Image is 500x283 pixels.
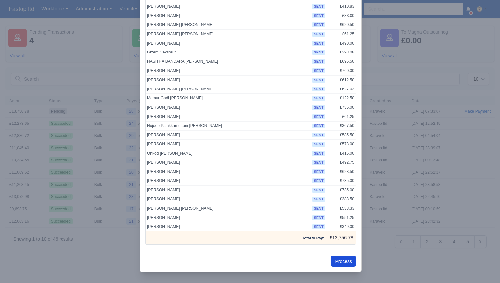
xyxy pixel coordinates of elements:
[146,140,311,149] td: [PERSON_NAME]
[146,66,311,75] td: [PERSON_NAME]
[146,11,311,20] td: [PERSON_NAME]
[327,112,356,121] td: £61.25
[312,68,325,73] span: sent
[146,29,311,39] td: [PERSON_NAME] [PERSON_NAME]
[327,186,356,195] td: £735.00
[327,158,356,167] td: £492.75
[146,112,311,121] td: [PERSON_NAME]
[146,57,311,66] td: HASITHA BANDARA [PERSON_NAME]
[146,222,311,231] td: [PERSON_NAME]
[327,222,356,231] td: £349.00
[312,224,325,229] span: sent
[312,59,325,64] span: sent
[327,94,356,103] td: £122.50
[312,96,325,101] span: sent
[327,11,356,20] td: £83.00
[327,231,356,244] td: £13,756.78
[312,41,325,46] span: sent
[312,4,325,9] span: sent
[327,66,356,75] td: £760.00
[327,176,356,186] td: £735.00
[312,105,325,110] span: sent
[312,188,325,193] span: sent
[146,20,311,29] td: [PERSON_NAME] [PERSON_NAME]
[312,160,325,165] span: sent
[312,133,325,138] span: sent
[146,186,311,195] td: [PERSON_NAME]
[312,13,325,18] span: sent
[146,48,311,57] td: Gizem Ceksorut
[302,236,324,240] strong: Total to Pay:
[327,103,356,112] td: £735.00
[312,142,325,147] span: sent
[146,158,311,167] td: [PERSON_NAME]
[312,178,325,183] span: sent
[312,215,325,220] span: sent
[146,94,311,103] td: Mamur Gadi [PERSON_NAME]
[327,195,356,204] td: £383.50
[146,213,311,222] td: [PERSON_NAME]
[146,204,311,213] td: [PERSON_NAME] [PERSON_NAME]
[312,124,325,128] span: sent
[312,22,325,27] span: sent
[327,204,356,213] td: £533.33
[312,50,325,55] span: sent
[312,78,325,83] span: sent
[331,256,356,267] button: Process
[327,213,356,222] td: £551.25
[327,130,356,140] td: £585.50
[312,114,325,119] span: sent
[146,103,311,112] td: [PERSON_NAME]
[312,32,325,37] span: sent
[312,197,325,202] span: sent
[327,75,356,85] td: £612.50
[327,167,356,176] td: £628.50
[327,149,356,158] td: £415.00
[327,57,356,66] td: £695.50
[327,39,356,48] td: £490.00
[327,85,356,94] td: £627.03
[146,2,311,11] td: [PERSON_NAME]
[146,85,311,94] td: [PERSON_NAME] [PERSON_NAME]
[146,149,311,158] td: Onkod [PERSON_NAME]
[327,121,356,130] td: £367.50
[327,29,356,39] td: £61.25
[146,176,311,186] td: [PERSON_NAME]
[146,39,311,48] td: [PERSON_NAME]
[146,130,311,140] td: [PERSON_NAME]
[312,169,325,174] span: sent
[146,121,311,130] td: Nujoob Palakkamuttam [PERSON_NAME]
[327,140,356,149] td: £573.00
[312,87,325,92] span: sent
[146,195,311,204] td: [PERSON_NAME]
[467,251,500,283] iframe: Chat Widget
[327,20,356,29] td: £620.50
[327,48,356,57] td: £393.08
[146,75,311,85] td: [PERSON_NAME]
[327,2,356,11] td: £410.83
[146,167,311,176] td: [PERSON_NAME]
[312,151,325,156] span: sent
[312,206,325,211] span: sent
